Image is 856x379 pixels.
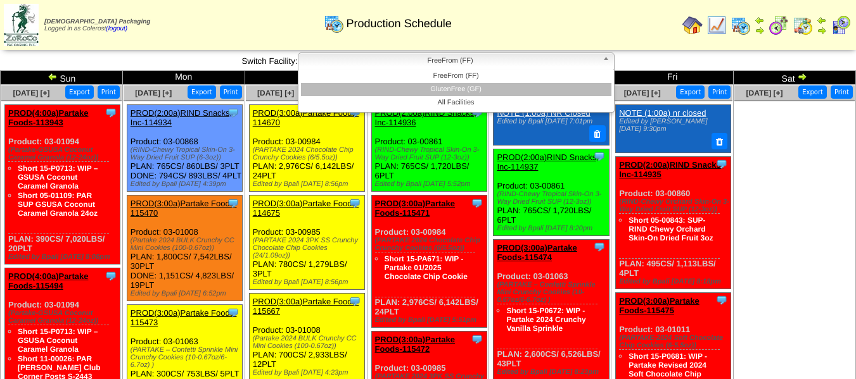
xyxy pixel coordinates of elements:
[371,196,487,328] div: Product: 03-00984 PLAN: 2,976CS / 6,142LBS / 24PLT
[715,158,728,170] img: Tooltip
[629,352,707,378] a: Short 15-P0681: WIP - Partake Revised 2024 Soft Chocolate Chip
[715,294,728,306] img: Tooltip
[188,85,216,99] button: Export
[253,237,364,259] div: (PARTAKE 2024 3PK SS Crunchy Chocolate Chip Cookies (24/1.09oz))
[253,278,364,286] div: Edited by Bpali [DATE] 8:56pm
[589,125,606,142] button: Delete Note
[135,89,172,97] a: [DATE] [+]
[471,333,483,345] img: Tooltip
[5,105,120,264] div: Product: 03-01094 PLAN: 390CS / 7,020LBS / 20PLT
[497,225,608,232] div: Edited by Bpali [DATE] 8:20pm
[131,290,242,297] div: Edited by Bpali [DATE] 6:52pm
[348,295,361,308] img: Tooltip
[131,199,237,218] a: PROD(3:00a)Partake Foods-115470
[817,15,827,25] img: arrowleft.gif
[220,85,242,99] button: Print
[131,346,242,369] div: (PARTAKE – Confetti Sprinkle Mini Crunchy Cookies (10-0.67oz/6-6.7oz) )
[13,89,49,97] a: [DATE] [+]
[301,96,611,109] li: All Facilities
[253,297,359,316] a: PROD(3:00a)Partake Foods-115667
[769,15,789,35] img: calendarblend.gif
[497,368,608,376] div: Edited by Bpali [DATE] 8:23pm
[375,108,476,127] a: PROD(2:00a)RIND Snacks, Inc-114936
[253,108,359,127] a: PROD(3:00a)Partake Foods-114670
[105,270,117,282] img: Tooltip
[301,70,611,83] li: FreeFrom (FF)
[303,53,597,68] span: FreeFrom (FF)
[127,196,242,301] div: Product: 03-01008 PLAN: 1,800CS / 7,542LBS / 30PLT DONE: 1,151CS / 4,823LBS / 19PLT
[245,71,367,85] td: Tue
[8,309,120,325] div: (Partake-GSUSA Coconut Caramel Granola (12-24oz))
[8,146,120,161] div: (Partake-GSUSA Coconut Caramel Granola (12-24oz))
[619,334,731,349] div: (PARTAKE-2024 Soft Chocolate Chip Cookies (6-5.5oz))
[348,197,361,209] img: Tooltip
[105,106,117,119] img: Tooltip
[375,180,487,188] div: Edited by Bpali [DATE] 5:52pm
[249,105,364,192] div: Product: 03-00984 PLAN: 2,976CS / 6,142LBS / 24PLT
[375,237,487,252] div: (PARTAKE 2024 Chocolate Chip Crunchy Cookies (6/5.5oz))
[755,25,765,35] img: arrowright.gif
[347,17,452,30] span: Production Schedule
[793,15,813,35] img: calendarinout.gif
[798,85,827,99] button: Export
[746,89,783,97] a: [DATE] [+]
[471,197,483,209] img: Tooltip
[708,85,731,99] button: Print
[755,15,765,25] img: arrowleft.gif
[18,191,98,218] a: Short 05-01109: PAR SUP GSUSA Coconut Caramel Granola 24oz
[497,152,598,171] a: PROD(2:00a)RIND Snacks, Inc-114937
[624,89,661,97] a: [DATE] [+]
[497,281,608,304] div: (PARTAKE – Confetti Sprinkle Mini Crunchy Cookies (10-0.67oz/6-6.7oz) )
[48,71,58,82] img: arrowleft.gif
[706,15,727,35] img: line_graph.gif
[682,15,703,35] img: home.gif
[122,71,245,85] td: Mon
[371,105,487,192] div: Product: 03-00861 PLAN: 765CS / 1,720LBS / 6PLT
[253,199,359,218] a: PROD(3:00a)Partake Foods-114675
[831,85,853,99] button: Print
[619,296,699,315] a: PROD(3:00a)Partake Foods-115475
[375,199,455,218] a: PROD(3:00a)Partake Foods-115471
[593,240,606,253] img: Tooltip
[253,180,364,188] div: Edited by Bpali [DATE] 8:56pm
[324,13,344,34] img: calendarprod.gif
[731,15,751,35] img: calendarprod.gif
[494,149,609,235] div: Product: 03-00861 PLAN: 765CS / 1,720LBS / 6PLT
[619,198,731,213] div: (RIND-Chewy Orchard Skin-On 3-Way Dried Fruit SUP (12-3oz))
[131,237,242,252] div: (Partake 2024 BULK Crunchy CC Mini Cookies (100-0.67oz))
[497,243,577,262] a: PROD(3:00a)Partake Foods-115474
[497,108,590,118] a: NOTE (1:00a) NR Closed
[375,146,487,161] div: (RIND-Chewy Tropical Skin-On 3-Way Dried Fruit SUP (12-3oz))
[8,108,88,127] a: PROD(4:00a)Partake Foods-113943
[497,190,608,206] div: (RIND-Chewy Tropical Skin-On 3-Way Dried Fruit SUP (12-3oz))
[65,85,94,99] button: Export
[734,71,856,85] td: Sat
[253,146,364,161] div: (PARTAKE 2024 Chocolate Chip Crunchy Cookies (6/5.5oz))
[18,164,98,190] a: Short 15-P0713: WIP – GSUSA Coconut Caramel Granola
[8,271,88,290] a: PROD(4:00a)Partake Foods-115494
[18,327,98,354] a: Short 15-P0713: WIP – GSUSA Coconut Caramel Granola
[676,85,705,99] button: Export
[619,108,706,118] a: NOTE (1:00a) nr closed
[131,146,242,161] div: (RIND-Chewy Tropical Skin-On 3-Way Dried Fruit SUP (6-3oz))
[817,25,827,35] img: arrowright.gif
[619,118,726,133] div: Edited by [PERSON_NAME] [DATE] 9:30pm
[227,306,240,319] img: Tooltip
[127,105,242,192] div: Product: 03-00868 PLAN: 765CS / 860LBS / 3PLT DONE: 794CS / 893LBS / 4PLT
[131,108,232,127] a: PROD(2:00a)RIND Snacks, Inc-114934
[4,4,39,46] img: zoroco-logo-small.webp
[253,369,364,376] div: Edited by Bpali [DATE] 4:23pm
[253,335,364,350] div: (Partake 2024 BULK Crunchy CC Mini Cookies (100-0.67oz))
[227,197,240,209] img: Tooltip
[797,71,807,82] img: arrowright.gif
[494,239,609,379] div: Product: 03-01063 PLAN: 2,600CS / 6,526LBS / 43PLT
[385,254,468,281] a: Short 15-PA671: WIP - Partake 01/2025 Chocolate Chip Cookie
[249,196,364,290] div: Product: 03-00985 PLAN: 780CS / 1,279LBS / 3PLT
[375,335,455,354] a: PROD(3:00a)Partake Foods-115472
[1,71,123,85] td: Sun
[98,85,120,99] button: Print
[593,150,606,163] img: Tooltip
